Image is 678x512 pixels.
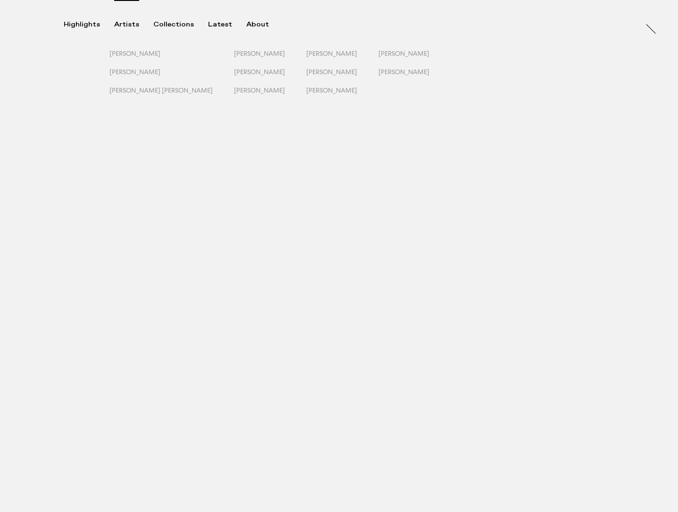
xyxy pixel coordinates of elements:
[234,50,285,57] span: [PERSON_NAME]
[306,68,357,76] span: [PERSON_NAME]
[234,68,285,76] span: [PERSON_NAME]
[64,20,100,29] div: Highlights
[306,86,357,94] span: [PERSON_NAME]
[109,50,160,57] span: [PERSON_NAME]
[234,50,306,68] button: [PERSON_NAME]
[378,68,429,76] span: [PERSON_NAME]
[234,68,306,86] button: [PERSON_NAME]
[208,20,232,29] div: Latest
[378,68,451,86] button: [PERSON_NAME]
[246,20,269,29] div: About
[153,20,208,29] button: Collections
[114,20,139,29] div: Artists
[306,68,378,86] button: [PERSON_NAME]
[378,50,451,68] button: [PERSON_NAME]
[234,86,306,105] button: [PERSON_NAME]
[109,50,234,68] button: [PERSON_NAME]
[306,86,378,105] button: [PERSON_NAME]
[208,20,246,29] button: Latest
[114,20,153,29] button: Artists
[234,86,285,94] span: [PERSON_NAME]
[306,50,357,57] span: [PERSON_NAME]
[109,68,160,76] span: [PERSON_NAME]
[153,20,194,29] div: Collections
[64,20,114,29] button: Highlights
[306,50,378,68] button: [PERSON_NAME]
[109,86,234,105] button: [PERSON_NAME] [PERSON_NAME]
[109,68,234,86] button: [PERSON_NAME]
[109,86,213,94] span: [PERSON_NAME] [PERSON_NAME]
[246,20,283,29] button: About
[378,50,429,57] span: [PERSON_NAME]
